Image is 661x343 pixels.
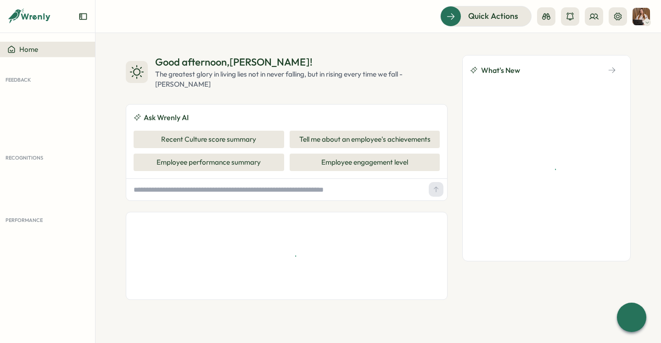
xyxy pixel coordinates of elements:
button: Recent Culture score summary [134,131,284,148]
span: Ask Wrenly AI [144,112,189,123]
div: The greatest glory in living lies not in never falling, but in rising every time we fall - [PERSO... [155,69,448,89]
div: Good afternoon , [PERSON_NAME] ! [155,55,448,69]
button: Tell me about an employee's achievements [290,131,440,148]
span: What's New [481,65,520,76]
button: Quick Actions [440,6,532,26]
button: Employee performance summary [134,154,284,171]
span: Quick Actions [468,10,518,22]
img: Natalie Halfarova [633,8,650,25]
button: Employee engagement level [290,154,440,171]
span: Home [19,45,38,54]
button: Expand sidebar [78,12,88,21]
